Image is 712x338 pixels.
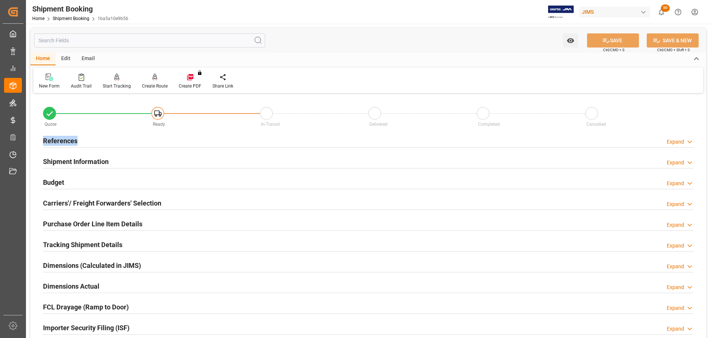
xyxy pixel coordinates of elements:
[670,4,686,20] button: Help Center
[667,138,684,146] div: Expand
[43,323,129,333] h2: Importer Security Filing (ISF)
[261,122,280,127] span: In-Transit
[32,16,44,21] a: Home
[667,221,684,229] div: Expand
[43,302,129,312] h2: FCL Drayage (Ramp to Door)
[142,83,168,89] div: Create Route
[32,3,128,14] div: Shipment Booking
[667,180,684,187] div: Expand
[667,263,684,270] div: Expand
[34,33,265,47] input: Search Fields
[43,219,142,229] h2: Purchase Order Line Item Details
[586,122,606,127] span: Cancelled
[563,33,578,47] button: open menu
[579,7,650,17] div: JIMS
[39,83,60,89] div: New Form
[647,33,699,47] button: SAVE & NEW
[43,177,64,187] h2: Budget
[153,122,165,127] span: Ready
[76,53,100,65] div: Email
[667,159,684,167] div: Expand
[43,136,78,146] h2: References
[587,33,639,47] button: SAVE
[667,325,684,333] div: Expand
[56,53,76,65] div: Edit
[212,83,233,89] div: Share Link
[43,198,161,208] h2: Carriers'/ Freight Forwarders' Selection
[661,4,670,12] span: 50
[43,260,141,270] h2: Dimensions (Calculated in JIMS)
[548,6,574,19] img: Exertis%20JAM%20-%20Email%20Logo.jpg_1722504956.jpg
[43,281,99,291] h2: Dimensions Actual
[667,200,684,208] div: Expand
[478,122,500,127] span: Completed
[603,47,624,53] span: Ctrl/CMD + S
[30,53,56,65] div: Home
[43,240,122,250] h2: Tracking Shipment Details
[579,5,653,19] button: JIMS
[667,283,684,291] div: Expand
[667,304,684,312] div: Expand
[71,83,92,89] div: Audit Trail
[657,47,690,53] span: Ctrl/CMD + Shift + S
[44,122,56,127] span: Quote
[103,83,131,89] div: Start Tracking
[653,4,670,20] button: show 50 new notifications
[43,157,109,167] h2: Shipment Information
[53,16,89,21] a: Shipment Booking
[369,122,388,127] span: Delivered
[667,242,684,250] div: Expand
